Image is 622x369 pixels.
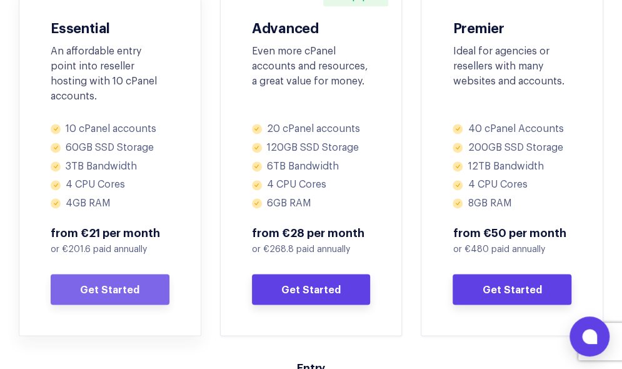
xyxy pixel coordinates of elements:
span: from €50 per month [453,225,571,240]
li: 4GB RAM [51,197,169,210]
li: 6TB Bandwidth [252,160,371,173]
li: 4 CPU Cores [453,178,571,191]
button: Open chat window [569,316,609,356]
li: 12TB Bandwidth [453,160,571,173]
a: Get Started [453,274,571,305]
li: 120GB SSD Storage [252,141,371,154]
li: 40 cPanel Accounts [453,123,571,136]
p: or €480 paid annually [453,243,571,256]
li: 4 CPU Cores [252,178,371,191]
li: 8GB RAM [453,197,571,210]
li: 60GB SSD Storage [51,141,169,154]
h3: Advanced [252,19,371,34]
a: Get Started [51,274,169,305]
h3: Premier [453,19,571,34]
div: An affordable entry point into reseller hosting with 10 cPanel accounts. [51,44,169,104]
p: or €201.6 paid annually [51,243,169,256]
p: or €268.8 paid annually [252,243,371,256]
span: from €21 per month [51,225,169,240]
span: from €28 per month [252,225,371,240]
li: 4 CPU Cores [51,178,169,191]
li: 6GB RAM [252,197,371,210]
div: Even more cPanel accounts and resources, a great value for money. [252,44,371,89]
li: 200GB SSD Storage [453,141,571,154]
a: Get Started [252,274,371,305]
li: 3TB Bandwidth [51,160,169,173]
li: 10 cPanel accounts [51,123,169,136]
li: 20 cPanel accounts [252,123,371,136]
div: Ideal for agencies or resellers with many websites and accounts. [453,44,571,89]
h3: Essential [51,19,169,34]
